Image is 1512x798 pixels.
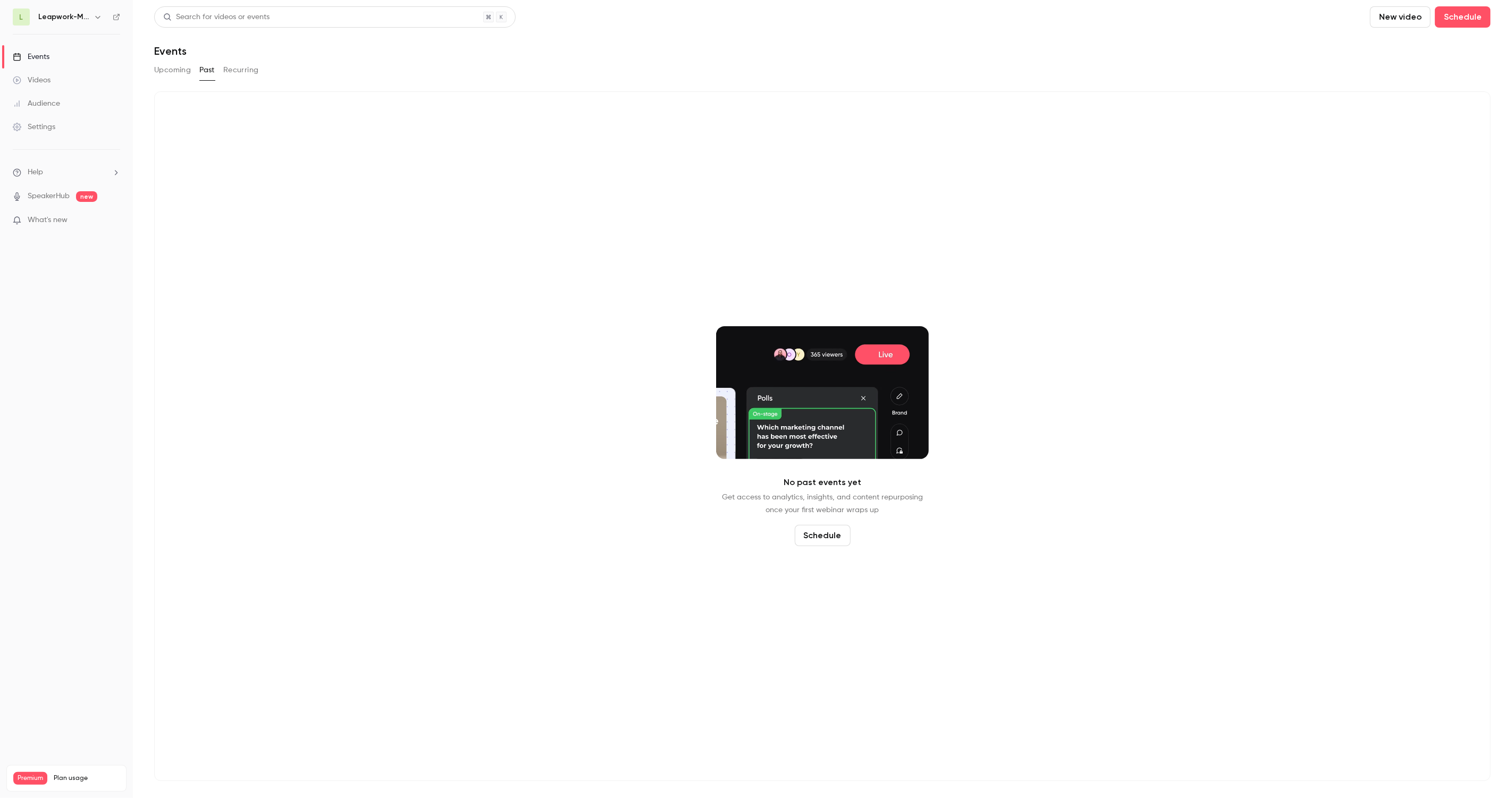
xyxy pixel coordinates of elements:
div: Audience [13,98,60,109]
div: Search for videos or events [163,12,270,23]
button: Schedule [795,525,851,546]
a: SpeakerHub [28,191,70,202]
span: Help [28,167,43,178]
button: Upcoming [154,62,191,79]
button: Past [199,62,215,79]
h1: Events [154,45,187,57]
div: Videos [13,75,51,86]
span: Plan usage [54,774,120,783]
span: What's new [28,215,68,226]
div: Events [13,52,49,62]
p: Get access to analytics, insights, and content repurposing once your first webinar wraps up [722,491,923,516]
iframe: Noticeable Trigger [107,216,120,225]
p: No past events yet [784,476,861,489]
button: Recurring [223,62,259,79]
span: Premium [13,772,47,785]
li: help-dropdown-opener [13,167,120,178]
span: L [20,12,23,23]
h6: Leapwork-Microsoft [38,12,89,22]
div: Settings [13,122,55,132]
span: new [76,191,97,202]
button: Schedule [1435,6,1491,28]
button: New video [1370,6,1431,28]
